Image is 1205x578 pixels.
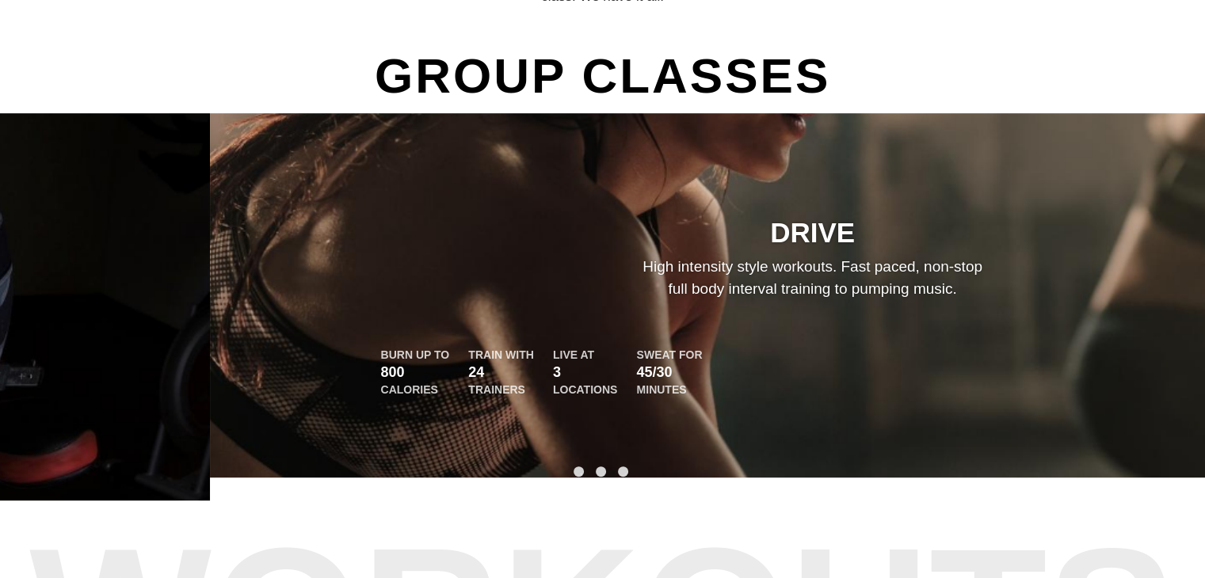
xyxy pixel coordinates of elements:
[371,39,834,113] span: GROUP CLASSES
[553,382,617,397] div: LOCATIONS
[553,347,617,363] div: LIVE AT
[381,363,450,382] p: 800
[468,363,533,382] p: 24
[636,382,702,397] div: MINUTES
[468,347,533,363] div: TRAIN WITH
[596,466,606,477] button: 2 of 3
[381,347,450,363] div: BURN UP TO
[381,382,450,397] div: CALORIES
[553,363,617,382] p: 3
[636,347,702,363] div: SWEAT FOR
[574,466,584,477] button: 1 of 3
[635,256,991,301] p: High intensity style workouts. Fast paced, non-stop full body interval training to pumping music.
[618,466,628,477] button: 3 of 3
[468,382,533,397] div: TRAINERS
[636,363,702,382] p: 45/30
